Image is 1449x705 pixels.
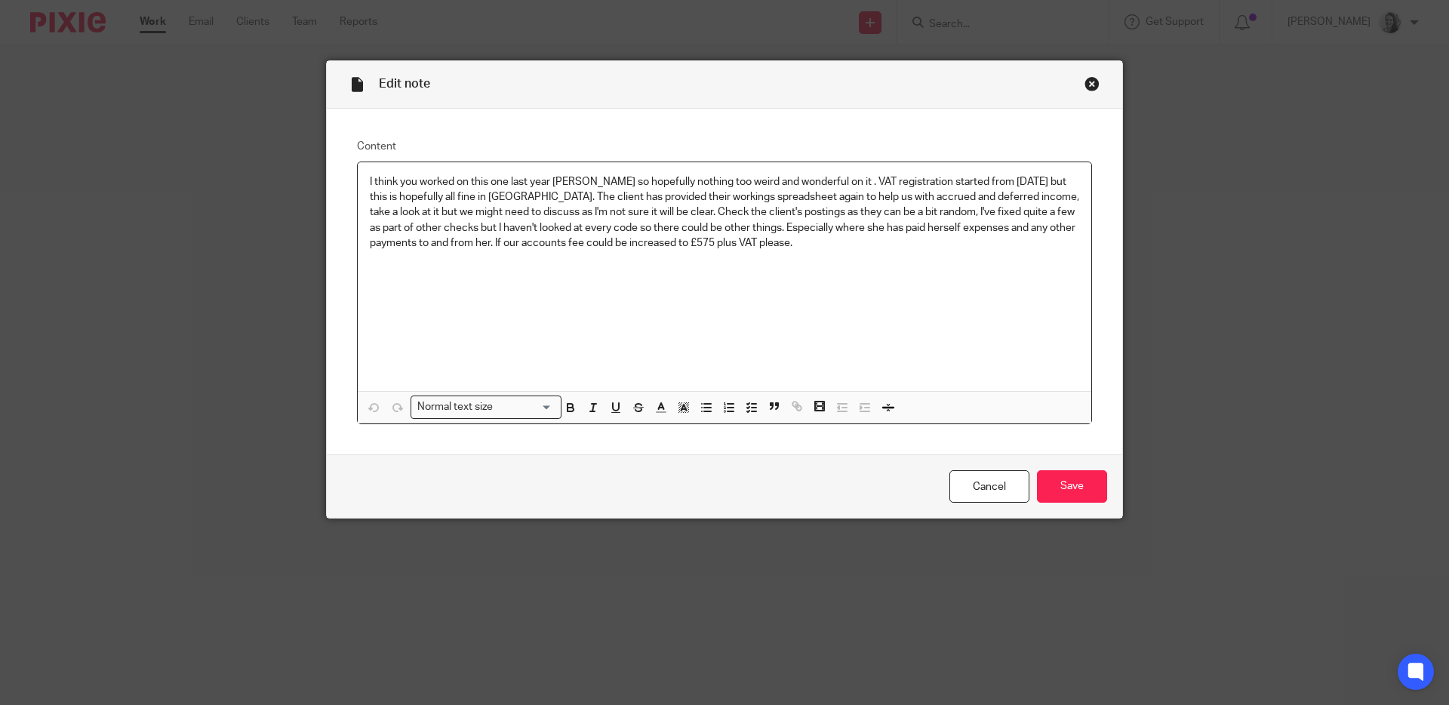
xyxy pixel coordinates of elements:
[949,470,1029,503] a: Cancel
[1084,76,1100,91] div: Close this dialog window
[411,396,561,419] div: Search for option
[498,399,552,415] input: Search for option
[370,174,1079,251] p: I think you worked on this one last year [PERSON_NAME] so hopefully nothing too weird and wonderf...
[414,399,497,415] span: Normal text size
[357,139,1092,154] label: Content
[379,78,430,90] span: Edit note
[1037,470,1107,503] input: Save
